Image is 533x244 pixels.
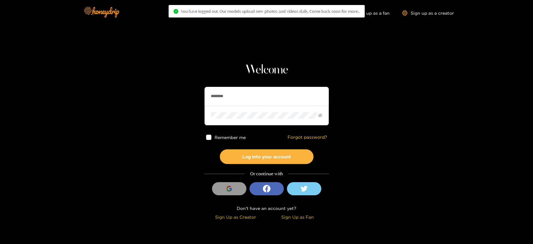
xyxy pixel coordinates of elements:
[206,213,265,221] div: Sign Up as Creator
[214,135,245,140] span: Remember me
[220,149,313,164] button: Log into your account
[205,170,329,177] div: Or continue with
[205,62,329,77] h1: Welcome
[174,9,178,14] span: check-circle
[402,10,454,16] a: Sign up as a creator
[347,10,390,16] a: Sign up as a fan
[181,9,360,14] span: You have logged out. Our models upload new photos and videos daily. Come back soon for more..
[268,213,327,221] div: Sign Up as Fan
[288,135,327,140] a: Forgot password?
[205,205,329,212] div: Don't have an account yet?
[318,113,322,117] span: eye-invisible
